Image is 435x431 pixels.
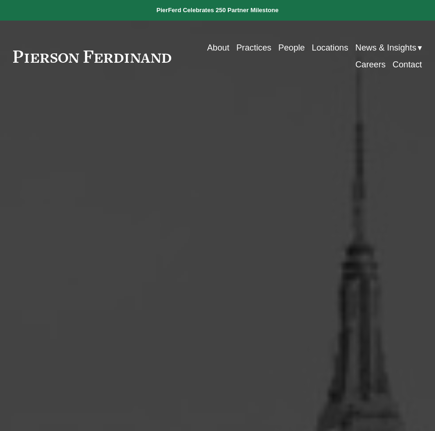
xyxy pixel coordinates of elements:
a: People [278,39,305,56]
span: News & Insights [355,40,416,56]
a: Practices [236,39,271,56]
a: Careers [355,57,386,73]
a: Locations [312,39,348,56]
a: Contact [392,57,422,73]
a: About [207,39,230,56]
a: folder dropdown [355,39,422,56]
